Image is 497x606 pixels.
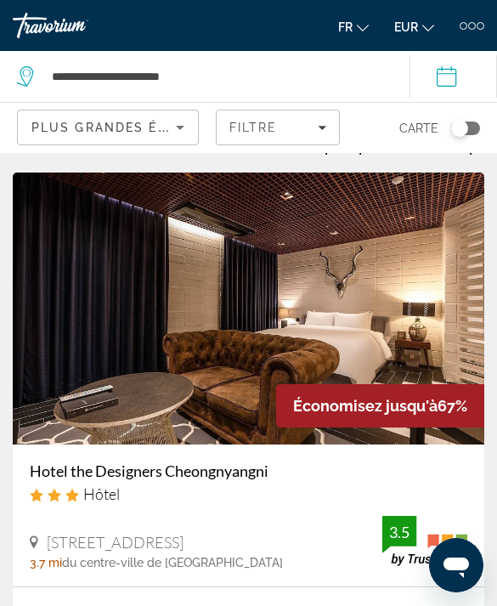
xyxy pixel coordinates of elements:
[216,110,340,145] button: Filters
[394,14,434,39] button: Change currency
[394,20,418,34] span: EUR
[399,116,438,140] span: Carte
[62,556,283,569] span: du centre-ville de [GEOGRAPHIC_DATA]
[83,484,120,503] span: Hôtel
[276,384,484,428] div: 67%
[13,13,140,38] a: Travorium
[50,64,384,89] input: Search hotel destination
[30,462,467,480] a: Hotel the Designers Cheongnyangni
[382,516,467,566] img: TrustYou guest rating badge
[31,121,234,134] span: Plus grandes économies
[338,20,353,34] span: fr
[13,173,484,445] img: Hotel the Designers Cheongnyangni
[47,533,184,552] span: [STREET_ADDRESS]
[30,484,467,503] div: 3 star Hotel
[429,538,483,592] iframe: Bouton de lancement de la fenêtre de messagerie
[31,117,184,138] mat-select: Sort by
[229,121,278,134] span: Filtre
[338,14,369,39] button: Change language
[409,51,497,102] button: Select check in and out date
[30,556,62,569] span: 3.7 mi
[293,397,438,415] span: Économisez jusqu'à
[438,121,480,136] button: Toggle map
[382,522,416,542] div: 3.5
